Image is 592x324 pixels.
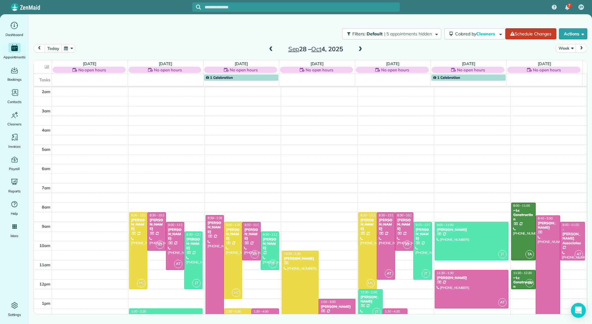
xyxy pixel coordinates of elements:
[150,213,166,217] span: 8:30 - 10:30
[42,147,50,152] span: 5am
[2,20,26,38] a: Dashboard
[131,218,146,231] div: [PERSON_NAME]
[513,208,534,222] div: - Lc Construction
[576,44,587,52] button: next
[168,223,185,227] span: 9:00 - 11:30
[232,289,240,297] span: MC
[192,279,201,287] span: JT
[7,121,21,127] span: Cleaners
[2,110,26,127] a: Cleaners
[457,67,485,73] span: No open hours
[571,303,586,318] div: Open Intercom Messenger
[131,309,146,313] span: 1:30 - 3:30
[7,99,21,105] span: Contacts
[437,271,454,275] span: 11:30 - 1:30
[2,88,26,105] a: Contacts
[455,31,497,37] span: Colored by
[498,298,507,307] span: AT
[422,269,430,278] span: JT
[11,233,18,239] span: More
[154,67,182,73] span: No open hours
[360,290,377,294] span: 12:30 - 2:00
[230,67,258,73] span: No open hours
[403,241,411,249] span: AT
[367,279,375,287] span: MC
[83,61,96,66] a: [DATE]
[538,216,553,220] span: 8:40 - 3:50
[7,76,22,83] span: Bookings
[311,45,321,53] span: Oct
[6,32,23,38] span: Dashboard
[284,256,317,261] div: [PERSON_NAME]
[360,295,381,304] div: [PERSON_NAME]
[284,252,301,256] span: 10:30 - 2:30
[168,227,182,241] div: [PERSON_NAME]
[538,221,558,230] div: [PERSON_NAME]
[437,223,454,227] span: 9:00 - 11:00
[174,260,182,268] span: AT
[186,237,201,250] div: [PERSON_NAME]
[277,46,354,52] h2: 28 – 4, 2025
[385,269,393,278] span: AT
[372,308,381,316] span: JT
[556,44,576,52] button: Week
[226,223,241,227] span: 9:00 - 1:00
[186,232,203,236] span: 9:30 - 12:30
[505,28,556,39] a: Schedule Changes
[498,250,507,259] span: JT
[269,260,277,268] span: JT
[339,28,441,39] a: Filters: Default | 5 appointments hidden
[579,5,583,10] span: JH
[206,75,233,80] span: 1 Celebration
[45,44,62,52] button: today
[342,28,441,39] button: Filters: Default | 5 appointments hidden
[263,237,277,250] div: [PERSON_NAME]
[39,262,50,267] span: 11am
[397,218,411,231] div: [PERSON_NAME]
[559,28,587,39] button: Actions
[533,67,561,73] span: No open hours
[379,218,393,231] div: [PERSON_NAME]
[437,227,507,232] div: [PERSON_NAME]
[207,221,222,234] div: [PERSON_NAME]
[42,166,50,171] span: 6am
[33,44,45,52] button: prev
[444,28,505,39] button: Colored byCleaners
[306,67,333,73] span: No open hours
[321,300,336,304] span: 1:00 - 3:00
[525,250,534,259] span: TA
[433,75,460,80] span: 1 Celebration
[42,108,50,113] span: 3am
[235,61,248,66] a: [DATE]
[3,54,26,60] span: Appointments
[254,309,268,313] span: 1:30 - 4:00
[78,67,106,73] span: No open hours
[2,155,26,172] a: Payroll
[379,213,396,217] span: 8:30 - 12:00
[131,213,148,217] span: 8:30 - 12:30
[42,128,50,133] span: 4am
[381,67,409,73] span: No open hours
[2,300,26,318] a: Settings
[137,279,146,287] span: MC
[149,218,164,231] div: [PERSON_NAME]
[2,132,26,150] a: Invoices
[513,271,532,275] span: 11:30 - 12:30
[39,243,50,248] span: 10am
[42,185,50,190] span: 7am
[244,227,259,241] div: [PERSON_NAME]
[385,309,400,313] span: 1:30 - 4:30
[42,301,50,306] span: 1pm
[9,166,20,172] span: Payroll
[2,43,26,60] a: Appointments
[525,279,534,287] span: TA
[367,31,383,37] span: Default
[513,204,530,208] span: 8:00 - 11:00
[244,223,261,227] span: 9:00 - 11:00
[384,31,432,37] span: | 5 appointments hidden
[415,227,430,241] div: [PERSON_NAME]
[42,205,50,209] span: 8am
[360,218,375,231] div: [PERSON_NAME]
[562,223,579,227] span: 9:00 - 11:00
[39,281,50,286] span: 12pm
